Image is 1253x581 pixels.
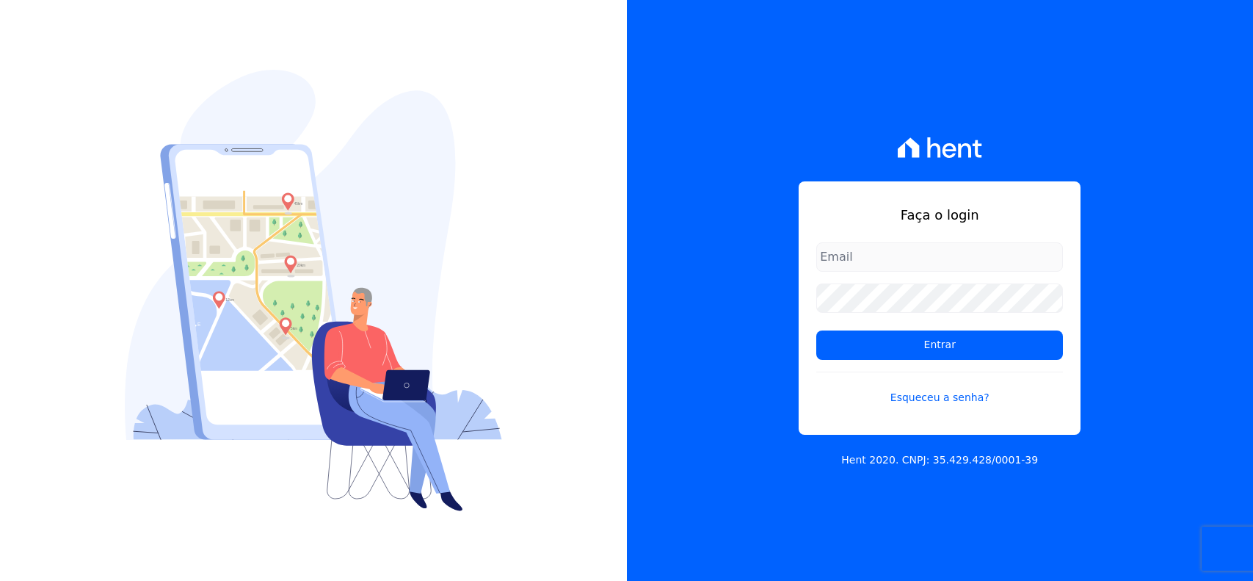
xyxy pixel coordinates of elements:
p: Hent 2020. CNPJ: 35.429.428/0001-39 [841,452,1038,468]
input: Email [816,242,1063,272]
h1: Faça o login [816,205,1063,225]
a: Esqueceu a senha? [816,372,1063,405]
img: Login [125,70,502,511]
input: Entrar [816,331,1063,360]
